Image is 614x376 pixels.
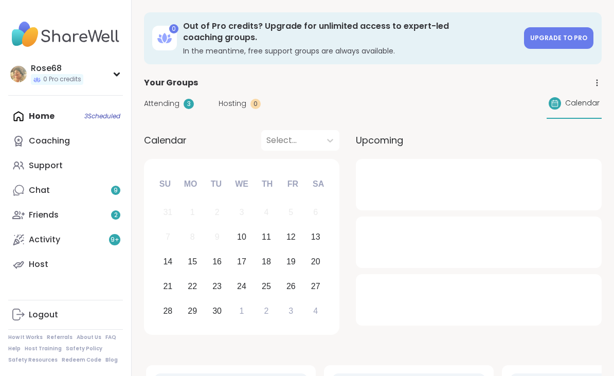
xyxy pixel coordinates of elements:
div: 8 [190,230,195,244]
span: Upgrade to Pro [530,33,587,42]
div: Not available Friday, September 5th, 2025 [280,202,302,224]
div: Not available Sunday, August 31st, 2025 [157,202,179,224]
div: Su [154,172,176,195]
span: 2 [114,211,118,220]
div: 24 [237,279,246,293]
div: Support [29,160,63,171]
div: Not available Sunday, September 7th, 2025 [157,226,179,248]
span: Calendar [565,98,600,109]
div: 7 [166,230,170,244]
div: Not available Wednesday, September 3rd, 2025 [231,202,253,224]
div: 19 [286,255,296,268]
div: Not available Tuesday, September 9th, 2025 [206,226,228,248]
div: Activity [29,234,60,245]
span: 9 + [111,236,119,244]
div: Friends [29,209,59,221]
a: Logout [8,302,123,327]
div: 4 [313,304,318,318]
span: Calendar [144,133,187,147]
span: 9 [114,186,118,195]
div: 2 [215,205,220,219]
div: Not available Monday, September 1st, 2025 [182,202,204,224]
div: Choose Thursday, September 11th, 2025 [256,226,278,248]
div: Choose Friday, October 3rd, 2025 [280,300,302,322]
div: Choose Tuesday, September 23rd, 2025 [206,275,228,297]
div: 0 [250,99,261,109]
div: Choose Wednesday, September 24th, 2025 [231,275,253,297]
div: Choose Saturday, September 13th, 2025 [304,226,327,248]
a: Support [8,153,123,178]
div: Th [256,172,279,195]
div: 12 [286,230,296,244]
span: Your Groups [144,77,198,89]
div: 6 [313,205,318,219]
div: 22 [188,279,197,293]
a: Friends2 [8,203,123,227]
div: Choose Friday, September 19th, 2025 [280,250,302,273]
a: Upgrade to Pro [524,27,593,49]
div: Choose Sunday, September 14th, 2025 [157,250,179,273]
div: Not available Tuesday, September 2nd, 2025 [206,202,228,224]
div: Choose Thursday, September 18th, 2025 [256,250,278,273]
a: Help [8,345,21,352]
div: 27 [311,279,320,293]
a: About Us [77,334,101,341]
div: 14 [163,255,172,268]
div: 3 [184,99,194,109]
div: Choose Thursday, September 25th, 2025 [256,275,278,297]
span: 0 Pro credits [43,75,81,84]
div: 20 [311,255,320,268]
a: Safety Policy [66,345,102,352]
h3: Out of Pro credits? Upgrade for unlimited access to expert-led coaching groups. [183,21,518,44]
div: Rose68 [31,63,83,74]
div: 31 [163,205,172,219]
div: 29 [188,304,197,318]
a: Referrals [47,334,73,341]
span: Hosting [219,98,246,109]
a: Host [8,252,123,277]
div: 2 [264,304,268,318]
a: Coaching [8,129,123,153]
a: Activity9+ [8,227,123,252]
div: We [230,172,253,195]
div: 11 [262,230,271,244]
div: Chat [29,185,50,196]
div: Choose Monday, September 29th, 2025 [182,300,204,322]
div: Choose Tuesday, September 30th, 2025 [206,300,228,322]
div: 5 [288,205,293,219]
div: 23 [212,279,222,293]
a: Blog [105,356,118,364]
div: 0 [169,24,178,33]
div: Choose Wednesday, September 17th, 2025 [231,250,253,273]
div: 10 [237,230,246,244]
div: Host [29,259,48,270]
a: How It Works [8,334,43,341]
a: Chat9 [8,178,123,203]
div: Choose Monday, September 15th, 2025 [182,250,204,273]
div: Choose Wednesday, September 10th, 2025 [231,226,253,248]
div: Mo [179,172,202,195]
img: ShareWell Nav Logo [8,16,123,52]
div: Choose Friday, September 12th, 2025 [280,226,302,248]
div: Tu [205,172,227,195]
div: Not available Thursday, September 4th, 2025 [256,202,278,224]
div: Not available Monday, September 8th, 2025 [182,226,204,248]
div: 3 [240,205,244,219]
span: Upcoming [356,133,403,147]
div: 3 [288,304,293,318]
div: Choose Tuesday, September 16th, 2025 [206,250,228,273]
a: FAQ [105,334,116,341]
div: Coaching [29,135,70,147]
div: 25 [262,279,271,293]
div: 1 [240,304,244,318]
span: Attending [144,98,179,109]
div: Choose Wednesday, October 1st, 2025 [231,300,253,322]
div: Choose Saturday, September 27th, 2025 [304,275,327,297]
div: 1 [190,205,195,219]
div: 30 [212,304,222,318]
div: 13 [311,230,320,244]
div: 9 [215,230,220,244]
div: Fr [281,172,304,195]
div: 16 [212,255,222,268]
div: Choose Thursday, October 2nd, 2025 [256,300,278,322]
